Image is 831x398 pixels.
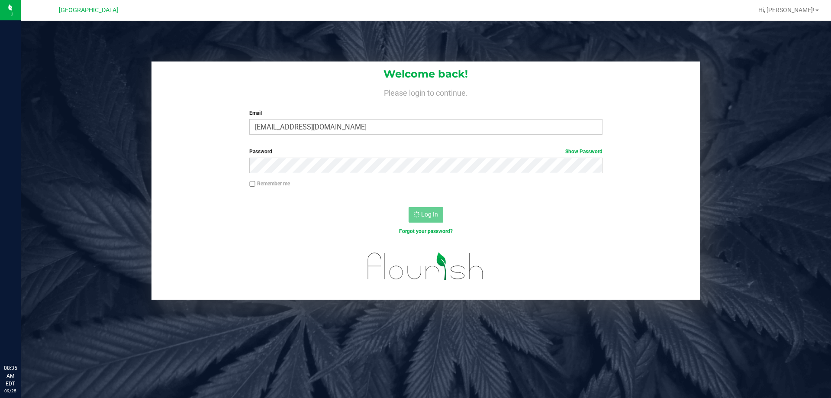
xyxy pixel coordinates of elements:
[758,6,815,13] span: Hi, [PERSON_NAME]!
[409,207,443,223] button: Log In
[4,388,17,394] p: 09/25
[399,228,453,234] a: Forgot your password?
[151,68,700,80] h1: Welcome back!
[249,109,602,117] label: Email
[357,244,494,288] img: flourish_logo.svg
[249,149,272,155] span: Password
[421,211,438,218] span: Log In
[249,181,255,187] input: Remember me
[249,180,290,188] label: Remember me
[565,149,602,155] a: Show Password
[59,6,118,14] span: [GEOGRAPHIC_DATA]
[4,364,17,388] p: 08:35 AM EDT
[151,87,700,97] h4: Please login to continue.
